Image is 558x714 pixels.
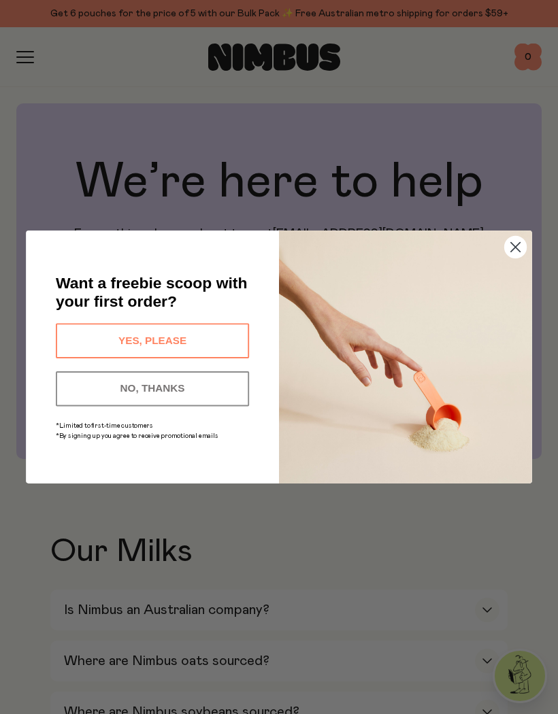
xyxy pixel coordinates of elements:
[56,371,249,406] button: NO, THANKS
[504,236,527,258] button: Close dialog
[279,231,532,483] img: c0d45117-8e62-4a02-9742-374a5db49d45.jpeg
[56,433,218,440] span: *By signing up you agree to receive promotional emails
[56,422,153,429] span: *Limited to first-time customers
[56,274,247,309] span: Want a freebie scoop with your first order?
[56,323,249,358] button: YES, PLEASE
